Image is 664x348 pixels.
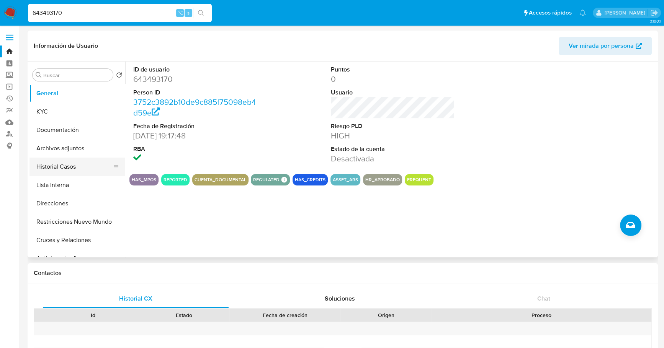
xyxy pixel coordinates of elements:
[133,122,257,130] dt: Fecha de Registración
[331,88,455,97] dt: Usuario
[133,130,257,141] dd: [DATE] 19:17:48
[28,8,212,18] input: Buscar usuario o caso...
[331,74,455,85] dd: 0
[36,72,42,78] button: Buscar
[119,294,152,303] span: Historial CX
[193,8,209,18] button: search-icon
[537,294,550,303] span: Chat
[437,311,646,319] div: Proceso
[235,311,335,319] div: Fecha de creación
[331,65,455,74] dt: Puntos
[34,269,652,277] h1: Contactos
[187,9,190,16] span: s
[559,37,652,55] button: Ver mirada por persona
[133,88,257,97] dt: Person ID
[29,194,125,213] button: Direcciones
[177,9,183,16] span: ⌥
[529,9,572,17] span: Accesos rápidos
[650,9,658,17] a: Salir
[29,102,125,121] button: KYC
[144,311,224,319] div: Estado
[29,213,125,231] button: Restricciones Nuevo Mundo
[569,37,634,55] span: Ver mirada por persona
[29,84,125,102] button: General
[133,96,256,118] a: 3752c3892b10de9c885f75098eb4d59e
[346,311,426,319] div: Origen
[29,158,119,176] button: Historial Casos
[579,10,586,16] a: Notificaciones
[331,145,455,153] dt: Estado de la cuenta
[29,249,125,268] button: Anticipos de dinero
[116,72,122,80] button: Volver al orden por defecto
[133,145,257,153] dt: RBA
[29,121,125,139] button: Documentación
[331,130,455,141] dd: HIGH
[43,72,110,79] input: Buscar
[29,231,125,249] button: Cruces y Relaciones
[29,139,125,158] button: Archivos adjuntos
[133,65,257,74] dt: ID de usuario
[53,311,133,319] div: Id
[324,294,355,303] span: Soluciones
[331,122,455,130] dt: Riesgo PLD
[331,153,455,164] dd: Desactivada
[34,42,98,50] h1: Información de Usuario
[29,176,125,194] button: Lista Interna
[133,74,257,85] dd: 643493170
[604,9,648,16] p: stefania.bordes@mercadolibre.com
